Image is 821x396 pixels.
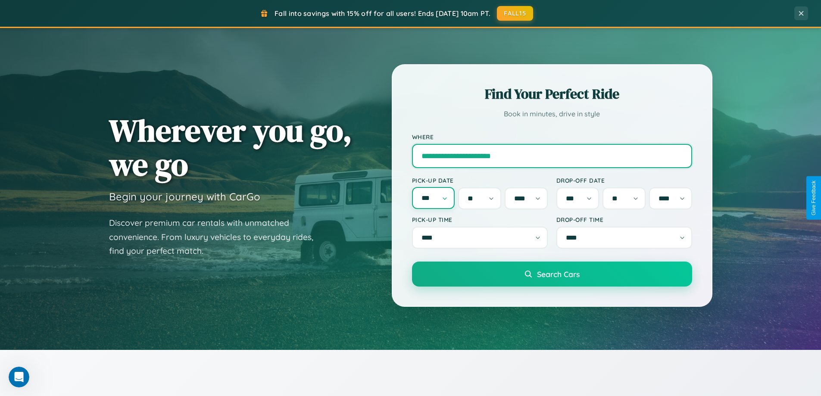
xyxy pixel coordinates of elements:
[412,262,692,287] button: Search Cars
[412,133,692,140] label: Where
[9,367,29,387] iframe: Intercom live chat
[412,216,548,223] label: Pick-up Time
[811,181,817,215] div: Give Feedback
[109,190,260,203] h3: Begin your journey with CarGo
[556,216,692,223] label: Drop-off Time
[275,9,490,18] span: Fall into savings with 15% off for all users! Ends [DATE] 10am PT.
[556,177,692,184] label: Drop-off Date
[109,216,325,258] p: Discover premium car rentals with unmatched convenience. From luxury vehicles to everyday rides, ...
[109,113,352,181] h1: Wherever you go, we go
[412,84,692,103] h2: Find Your Perfect Ride
[537,269,580,279] span: Search Cars
[412,108,692,120] p: Book in minutes, drive in style
[412,177,548,184] label: Pick-up Date
[497,6,533,21] button: FALL15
